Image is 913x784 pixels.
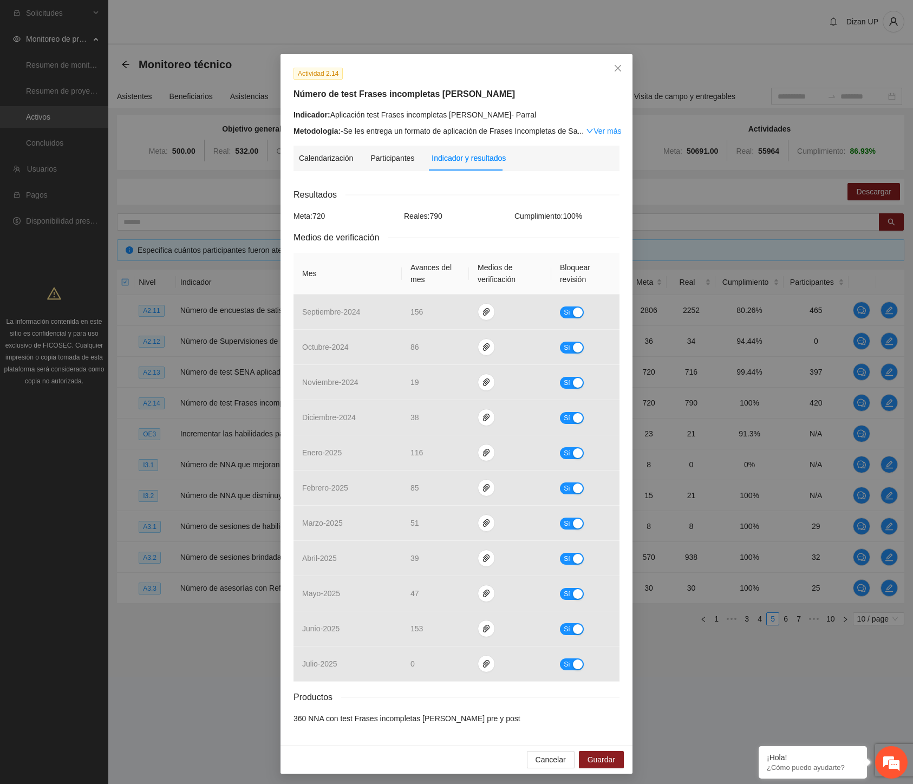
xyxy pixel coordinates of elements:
span: paper-clip [478,448,494,457]
span: close [614,64,622,73]
span: 51 [410,519,419,527]
span: 19 [410,378,419,387]
span: Guardar [588,754,615,766]
span: paper-clip [478,413,494,422]
th: Mes [294,253,402,295]
button: paper-clip [478,444,495,461]
span: Actividad 2.14 [294,68,343,80]
span: 0 [410,659,415,668]
span: 116 [410,448,423,457]
span: 47 [410,589,419,598]
th: Bloquear revisión [551,253,619,295]
span: junio - 2025 [302,624,340,633]
span: paper-clip [478,308,494,316]
th: Medios de verificación [469,253,551,295]
span: febrero - 2025 [302,484,348,492]
div: Participantes [370,152,414,164]
button: paper-clip [478,338,495,356]
span: Resultados [294,188,345,201]
span: Sí [564,377,570,389]
span: ... [577,127,584,135]
div: ¡Hola! [767,753,859,762]
span: Sí [564,482,570,494]
div: Calendarización [299,152,353,164]
span: 156 [410,308,423,316]
button: Close [603,54,632,83]
span: 86 [410,343,419,351]
a: Expand [586,127,621,135]
span: Reales: 790 [404,212,442,220]
span: 153 [410,624,423,633]
button: paper-clip [478,514,495,532]
span: paper-clip [478,589,494,598]
div: Cumplimiento: 100 % [512,210,622,222]
span: octubre - 2024 [302,343,349,351]
div: Aplicación test Frases incompletas [PERSON_NAME]- Parral [294,109,619,121]
span: marzo - 2025 [302,519,343,527]
span: Sí [564,518,570,530]
strong: Indicador: [294,110,330,119]
button: paper-clip [478,479,495,496]
div: -Se les entrega un formato de aplicación de Frases Incompletas de Sa [294,125,619,137]
span: 38 [410,413,419,422]
div: Meta: 720 [291,210,401,222]
span: Sí [564,623,570,635]
span: paper-clip [478,484,494,492]
span: down [586,127,594,135]
span: paper-clip [478,624,494,633]
th: Avances del mes [402,253,469,295]
span: paper-clip [478,659,494,668]
span: Medios de verificación [294,231,388,244]
button: paper-clip [478,409,495,426]
span: paper-clip [478,554,494,563]
button: Guardar [579,751,624,768]
p: ¿Cómo puedo ayudarte? [767,763,859,772]
span: enero - 2025 [302,448,342,457]
span: Sí [564,588,570,600]
div: Indicador y resultados [432,152,506,164]
button: paper-clip [478,620,495,637]
span: abril - 2025 [302,554,337,563]
button: paper-clip [478,374,495,391]
h5: Número de test Frases incompletas [PERSON_NAME] [294,88,619,101]
span: Productos [294,690,341,704]
button: paper-clip [478,550,495,567]
span: septiembre - 2024 [302,308,360,316]
button: paper-clip [478,303,495,321]
strong: Metodología: [294,127,341,135]
span: paper-clip [478,378,494,387]
span: paper-clip [478,519,494,527]
button: Cancelar [527,751,575,768]
span: julio - 2025 [302,659,337,668]
span: Sí [564,553,570,565]
span: Sí [564,658,570,670]
span: paper-clip [478,343,494,351]
span: mayo - 2025 [302,589,340,598]
span: Sí [564,342,570,354]
span: noviembre - 2024 [302,378,358,387]
li: 360 NNA con test Frases incompletas [PERSON_NAME] pre y post [294,713,619,724]
span: Sí [564,306,570,318]
button: paper-clip [478,585,495,602]
span: Sí [564,412,570,424]
span: 39 [410,554,419,563]
span: diciembre - 2024 [302,413,356,422]
span: Cancelar [536,754,566,766]
span: Sí [564,447,570,459]
span: 85 [410,484,419,492]
button: paper-clip [478,655,495,672]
